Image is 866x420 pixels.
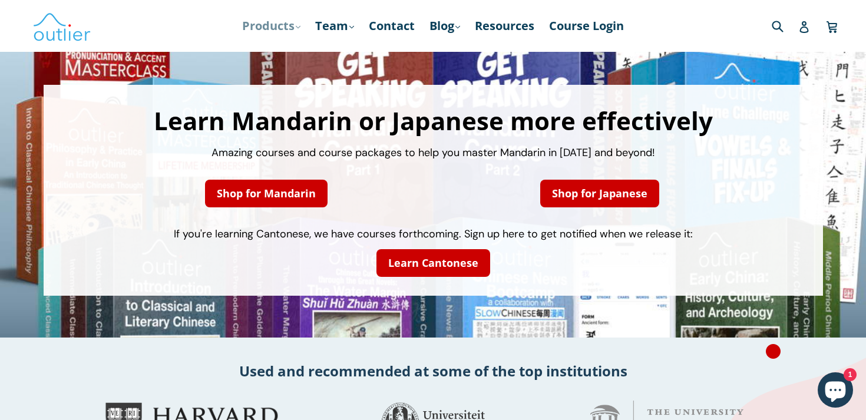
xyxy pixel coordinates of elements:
[376,249,490,277] a: Learn Cantonese
[363,15,421,37] a: Contact
[814,372,857,411] inbox-online-store-chat: Shopify online store chat
[205,180,328,207] a: Shop for Mandarin
[55,108,811,133] h1: Learn Mandarin or Japanese more effectively
[469,15,540,37] a: Resources
[174,227,693,241] span: If you're learning Cantonese, we have courses forthcoming. Sign up here to get notified when we r...
[769,14,801,38] input: Search
[543,15,630,37] a: Course Login
[540,180,659,207] a: Shop for Japanese
[32,9,91,43] img: Outlier Linguistics
[236,15,306,37] a: Products
[211,145,655,160] span: Amazing courses and course packages to help you master Mandarin in [DATE] and beyond!
[309,15,360,37] a: Team
[424,15,466,37] a: Blog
